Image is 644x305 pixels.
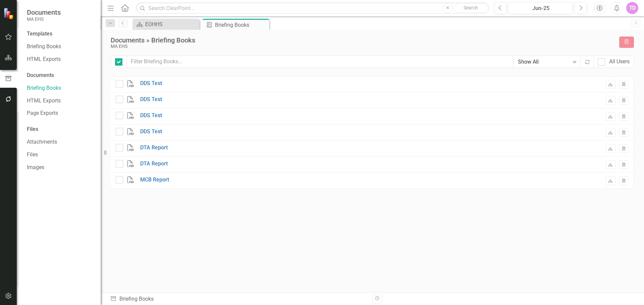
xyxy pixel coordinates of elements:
button: TD [626,2,638,14]
a: HTML Exports [27,97,94,105]
small: MA EHS [27,16,61,22]
a: Files [27,151,94,159]
a: MCB Report [140,176,169,184]
a: DTA Report [140,144,168,152]
a: EOHHS [134,20,198,28]
a: Page Exports [27,109,94,117]
div: MA EHS [111,44,612,49]
a: DDS Test [140,80,162,87]
img: ClearPoint Strategy [3,8,15,19]
div: Briefing Books [215,21,268,29]
div: EOHHS [145,20,198,28]
a: Images [27,164,94,171]
a: DTA Report [140,160,168,168]
a: Briefing Books [27,43,94,51]
div: Show All [518,58,569,66]
span: Documents [27,8,61,16]
input: Search ClearPoint... [136,2,489,14]
a: Attachments [27,138,94,146]
div: Documents [27,72,94,79]
div: Briefing Books [110,295,367,303]
a: DDS Test [140,128,162,136]
div: Jun-25 [511,4,571,12]
div: Files [27,126,94,133]
a: Briefing Books [27,84,94,92]
a: DDS Test [140,96,162,103]
span: Search [464,5,478,10]
a: DDS Test [140,112,162,120]
button: Jun-25 [508,2,573,14]
a: HTML Exports [27,56,94,63]
div: Documents » Briefing Books [111,36,612,44]
button: Search [454,3,487,13]
div: Templates [27,30,94,38]
div: All Users [609,58,630,66]
input: Filter Briefing Books... [126,56,514,68]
